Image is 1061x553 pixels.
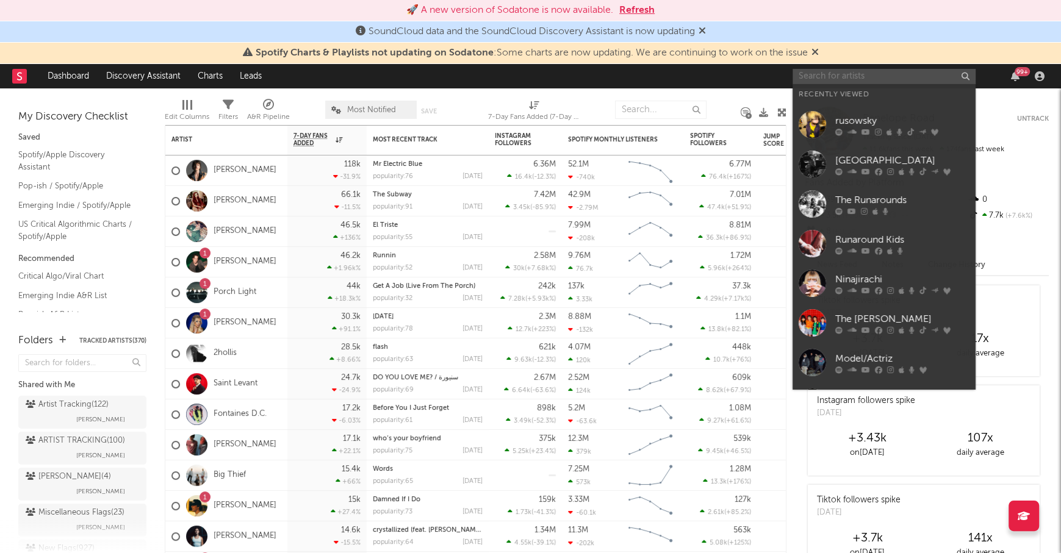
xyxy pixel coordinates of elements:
div: ( ) [698,386,751,394]
div: 137k [568,282,584,290]
a: Fontaines D.C. [214,409,267,419]
a: Words [373,466,393,473]
button: 99+ [1011,71,1020,81]
div: 573k [568,478,591,486]
div: Instagram Followers [495,132,538,147]
span: 3.49k [514,418,531,424]
div: 6.36M [533,160,556,168]
a: Artist Tracking(122)[PERSON_NAME] [18,396,146,429]
div: 124k [568,387,591,394]
div: 37.3k [732,282,751,290]
div: -31.9 % [333,173,361,180]
span: : Some charts are now updating. We are continuing to work on the issue [256,48,808,58]
span: +86.9 % [725,235,749,241]
div: 448k [732,343,751,351]
div: 7-Day Fans Added (7-Day Fans Added) [488,95,580,130]
div: Artist Tracking ( 122 ) [26,398,109,412]
div: +8.66 % [329,355,361,363]
div: Ninajirachi [835,272,969,287]
div: The Runarounds [835,193,969,207]
div: 6 Months Later [373,313,483,320]
div: Runaround Kids [835,232,969,247]
div: ( ) [703,477,751,485]
span: 9.63k [514,357,532,363]
div: 44k [347,282,361,290]
svg: Chart title [623,338,678,369]
a: [PERSON_NAME] [214,531,276,541]
svg: Chart title [623,460,678,491]
a: [PERSON_NAME] [214,196,276,206]
a: Porch Light [214,287,256,298]
svg: Chart title [623,247,678,277]
div: El Triste [373,222,483,229]
a: Get A Job (Live From The Porch) [373,283,475,290]
div: [DATE] [462,478,483,485]
div: The [PERSON_NAME] [835,312,969,326]
div: 898k [537,404,556,412]
div: [DATE] [462,417,483,424]
a: crystallized (feat. [PERSON_NAME]) [373,527,483,533]
div: 46.2k [340,252,361,260]
a: Damned If I Do [373,496,420,503]
div: Filters [218,110,238,124]
div: ( ) [505,264,556,272]
svg: Chart title [623,277,678,308]
span: +223 % [533,326,554,333]
a: Ninajirachi [793,263,976,303]
span: Dismiss [699,27,706,37]
a: [PERSON_NAME] [214,165,276,176]
div: Words [373,466,483,473]
div: Instagram followers spike [817,394,915,407]
div: 7.99M [568,221,591,229]
div: daily average [924,346,1037,361]
svg: Chart title [623,369,678,399]
span: -52.3 % [533,418,554,424]
div: on [DATE] [811,446,924,460]
a: [DATE] [373,313,394,320]
button: Tracked Artists(370) [79,338,146,344]
div: 7.01M [730,191,751,199]
div: Recommended [18,252,146,266]
a: The Runarounds [793,184,976,224]
span: 16.4k [515,174,532,180]
span: +51.9 % [727,204,749,211]
input: Search for artists [793,69,976,84]
div: -2.79M [568,204,598,212]
div: popularity: 69 [373,387,414,393]
span: 7-Day Fans Added [293,132,333,147]
span: -12.3 % [534,357,554,363]
div: 1.1M [735,313,751,321]
svg: Chart title [623,430,678,460]
div: ( ) [699,203,751,211]
div: Get A Job (Live From The Porch) [373,283,483,290]
div: ( ) [701,173,751,180]
div: -11.5 % [334,203,361,211]
span: +7.68k % [527,265,554,272]
div: 375k [539,435,556,443]
div: ( ) [700,264,751,272]
div: 2.67M [534,374,556,382]
span: +61.6 % [726,418,749,424]
div: ( ) [505,203,556,211]
div: ( ) [505,447,556,455]
div: My Discovery Checklist [18,110,146,124]
span: +176 % [728,479,749,485]
span: [PERSON_NAME] [76,484,125,499]
span: +23.4 % [531,448,554,455]
span: -85.9 % [532,204,554,211]
div: ( ) [696,294,751,302]
span: +46.5 % [725,448,749,455]
div: 82.5 [763,499,812,513]
div: 2.3M [539,313,556,321]
span: 76.4k [709,174,727,180]
div: 379k [568,448,591,455]
div: ( ) [508,325,556,333]
a: [PERSON_NAME] Bay [793,382,976,422]
div: +3.43k [811,431,924,446]
div: 7.42M [534,191,556,199]
div: 52.1M [568,160,589,168]
a: Model/Actriz [793,343,976,382]
svg: Chart title [623,308,678,338]
div: 609k [732,374,751,382]
div: Spotify Followers [690,132,733,147]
